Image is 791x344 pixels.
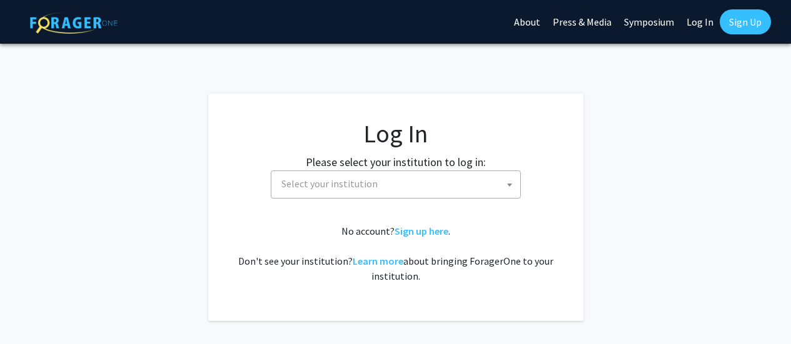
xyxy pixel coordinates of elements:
div: No account? . Don't see your institution? about bringing ForagerOne to your institution. [233,224,558,283]
span: Select your institution [281,177,378,190]
img: ForagerOne Logo [30,12,118,34]
label: Please select your institution to log in: [306,154,486,170]
a: Sign up here [395,225,448,237]
span: Select your institution [271,170,521,199]
span: Select your institution [276,171,520,197]
h1: Log In [233,119,558,149]
a: Learn more about bringing ForagerOne to your institution [353,255,403,267]
a: Sign Up [720,9,771,34]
